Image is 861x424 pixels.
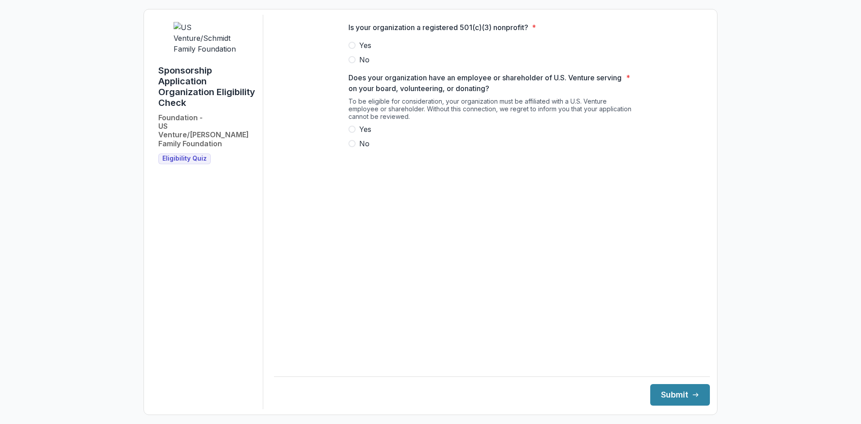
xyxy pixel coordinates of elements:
[162,155,207,162] span: Eligibility Quiz
[348,22,528,33] p: Is your organization a registered 501(c)(3) nonprofit?
[348,72,622,94] p: Does your organization have an employee or shareholder of U.S. Venture serving on your board, vol...
[359,40,371,51] span: Yes
[359,138,370,149] span: No
[174,22,241,54] img: US Venture/Schmidt Family Foundation
[158,65,256,108] h1: Sponsorship Application Organization Eligibility Check
[359,124,371,135] span: Yes
[348,97,635,124] div: To be eligible for consideration, your organization must be affiliated with a U.S. Venture employ...
[158,114,256,148] h2: Foundation - US Venture/[PERSON_NAME] Family Foundation
[650,384,710,406] button: Submit
[359,54,370,65] span: No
